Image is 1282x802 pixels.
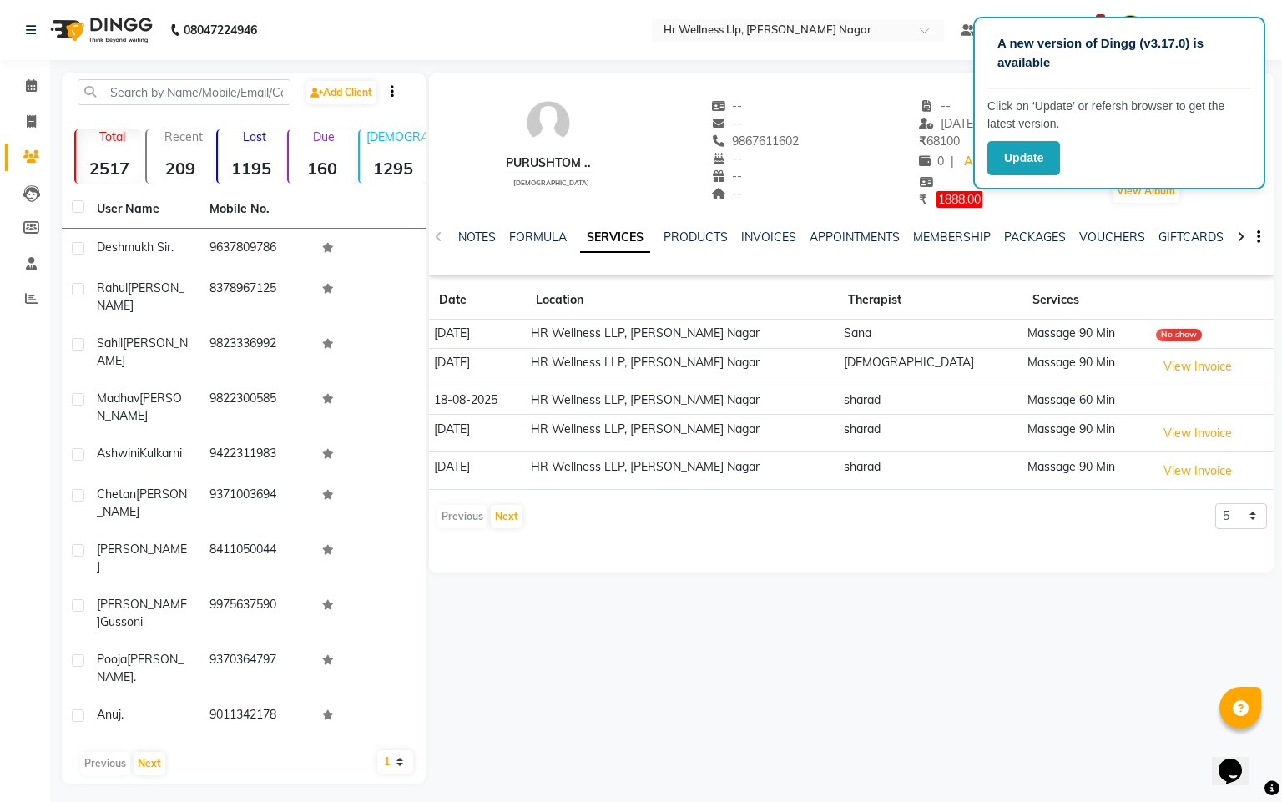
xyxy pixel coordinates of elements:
[97,280,184,313] span: [PERSON_NAME]
[491,505,522,528] button: Next
[97,446,139,461] span: Ashwini
[1022,348,1151,386] td: Massage 90 Min
[711,169,743,184] span: --
[1022,386,1151,415] td: Massage 60 Min
[97,280,128,295] span: Rahul
[1079,230,1145,245] a: VOUCHERS
[526,386,839,415] td: HR Wellness LLP, [PERSON_NAME] Nagar
[711,116,743,131] span: --
[1022,319,1151,348] td: Massage 90 Min
[1113,179,1179,203] button: View Album
[429,452,526,490] td: [DATE]
[97,487,187,519] span: [PERSON_NAME]
[664,230,728,245] a: PRODUCTS
[360,158,426,179] strong: 1295
[97,391,182,423] span: [PERSON_NAME]
[199,641,312,696] td: 9370364797
[429,386,526,415] td: 18-08-2025
[147,158,213,179] strong: 209
[526,415,839,452] td: HR Wellness LLP, [PERSON_NAME] Nagar
[366,129,426,144] p: [DEMOGRAPHIC_DATA]
[526,281,839,320] th: Location
[810,230,900,245] a: APPOINTMENTS
[199,531,312,586] td: 8411050044
[913,230,991,245] a: MEMBERSHIP
[1022,452,1151,490] td: Massage 90 Min
[83,129,142,144] p: Total
[951,153,954,170] span: |
[154,129,213,144] p: Recent
[1022,415,1151,452] td: Massage 90 Min
[1096,14,1105,26] span: 7
[526,319,839,348] td: HR Wellness LLP, [PERSON_NAME] Nagar
[97,391,139,406] span: Madhav
[711,151,743,166] span: --
[97,487,136,502] span: Chetan
[199,586,312,641] td: 9975637590
[838,452,1022,490] td: sharad
[580,223,650,253] a: SERVICES
[997,34,1241,72] p: A new version of Dingg (v3.17.0) is available
[987,141,1060,175] button: Update
[1212,735,1265,785] iframe: chat widget
[429,348,526,386] td: [DATE]
[76,158,142,179] strong: 2517
[919,154,944,169] span: 0
[711,98,743,113] span: --
[523,98,573,148] img: avatar
[199,380,312,435] td: 9822300585
[78,79,290,105] input: Search by Name/Mobile/Email/Code
[1156,458,1239,484] button: View Invoice
[987,98,1251,133] p: Click on ‘Update’ or refersh browser to get the latest version.
[292,129,355,144] p: Due
[1156,421,1239,446] button: View Invoice
[1116,15,1145,44] img: Monali
[121,707,124,722] span: .
[199,476,312,531] td: 9371003694
[1022,281,1151,320] th: Services
[134,752,165,775] button: Next
[838,319,1022,348] td: Sana
[711,134,800,149] span: 9867611602
[1156,329,1202,341] div: No show
[526,348,839,386] td: HR Wellness LLP, [PERSON_NAME] Nagar
[1158,230,1224,245] a: GIFTCARDS
[97,240,171,255] span: deshmukh sir
[919,116,977,131] span: [DATE]
[184,7,257,53] b: 08047224946
[199,190,312,229] th: Mobile No.
[741,230,796,245] a: INVOICES
[218,158,284,179] strong: 1195
[838,348,1022,386] td: [DEMOGRAPHIC_DATA]
[97,335,188,368] span: [PERSON_NAME]
[97,597,187,629] span: [PERSON_NAME]
[838,386,1022,415] td: sharad
[199,270,312,325] td: 8378967125
[838,415,1022,452] td: sharad
[509,230,567,245] a: FORMULA
[506,154,591,172] div: purushtom ..
[171,240,174,255] span: .
[225,129,284,144] p: Lost
[97,335,123,351] span: sahil
[139,446,182,461] span: Kulkarni
[429,281,526,320] th: Date
[97,652,127,667] span: Pooja
[961,150,990,174] a: Add
[458,230,496,245] a: NOTES
[100,614,143,629] span: Gussoni
[306,81,376,104] a: Add Client
[97,542,187,574] span: [PERSON_NAME]
[97,707,121,722] span: Anuj
[429,319,526,348] td: [DATE]
[919,134,960,149] span: 68100
[429,415,526,452] td: [DATE]
[97,652,184,684] span: [PERSON_NAME].
[838,281,1022,320] th: Therapist
[526,452,839,490] td: HR Wellness LLP, [PERSON_NAME] Nagar
[87,190,199,229] th: User Name
[199,435,312,476] td: 9422311983
[199,696,312,737] td: 9011342178
[43,7,157,53] img: logo
[199,229,312,270] td: 9637809786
